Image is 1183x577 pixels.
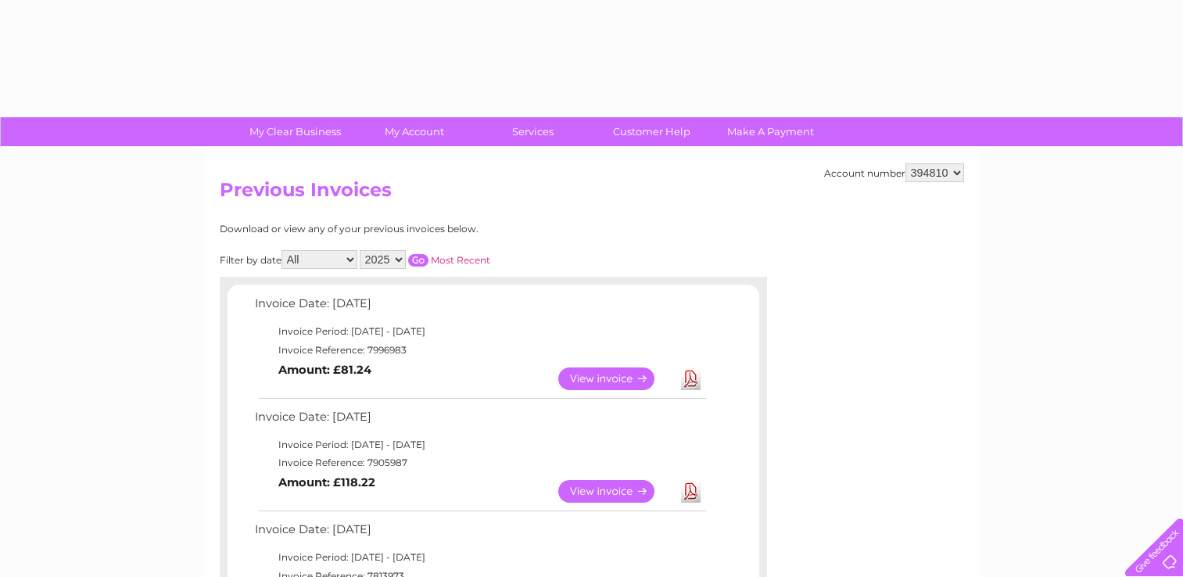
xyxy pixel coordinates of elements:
b: Amount: £118.22 [278,475,375,489]
a: Most Recent [431,254,490,266]
td: Invoice Period: [DATE] - [DATE] [251,548,708,567]
a: View [558,480,673,503]
a: Make A Payment [706,117,835,146]
div: Download or view any of your previous invoices below. [220,224,630,235]
div: Filter by date [220,250,630,269]
h2: Previous Invoices [220,179,964,209]
a: Download [681,480,701,503]
a: My Account [350,117,479,146]
td: Invoice Date: [DATE] [251,519,708,548]
a: Download [681,367,701,390]
div: Account number [824,163,964,182]
td: Invoice Reference: 7905987 [251,453,708,472]
td: Invoice Date: [DATE] [251,407,708,435]
a: View [558,367,673,390]
td: Invoice Period: [DATE] - [DATE] [251,435,708,454]
a: My Clear Business [231,117,360,146]
a: Customer Help [587,117,716,146]
td: Invoice Date: [DATE] [251,293,708,322]
a: Services [468,117,597,146]
td: Invoice Period: [DATE] - [DATE] [251,322,708,341]
b: Amount: £81.24 [278,363,371,377]
td: Invoice Reference: 7996983 [251,341,708,360]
